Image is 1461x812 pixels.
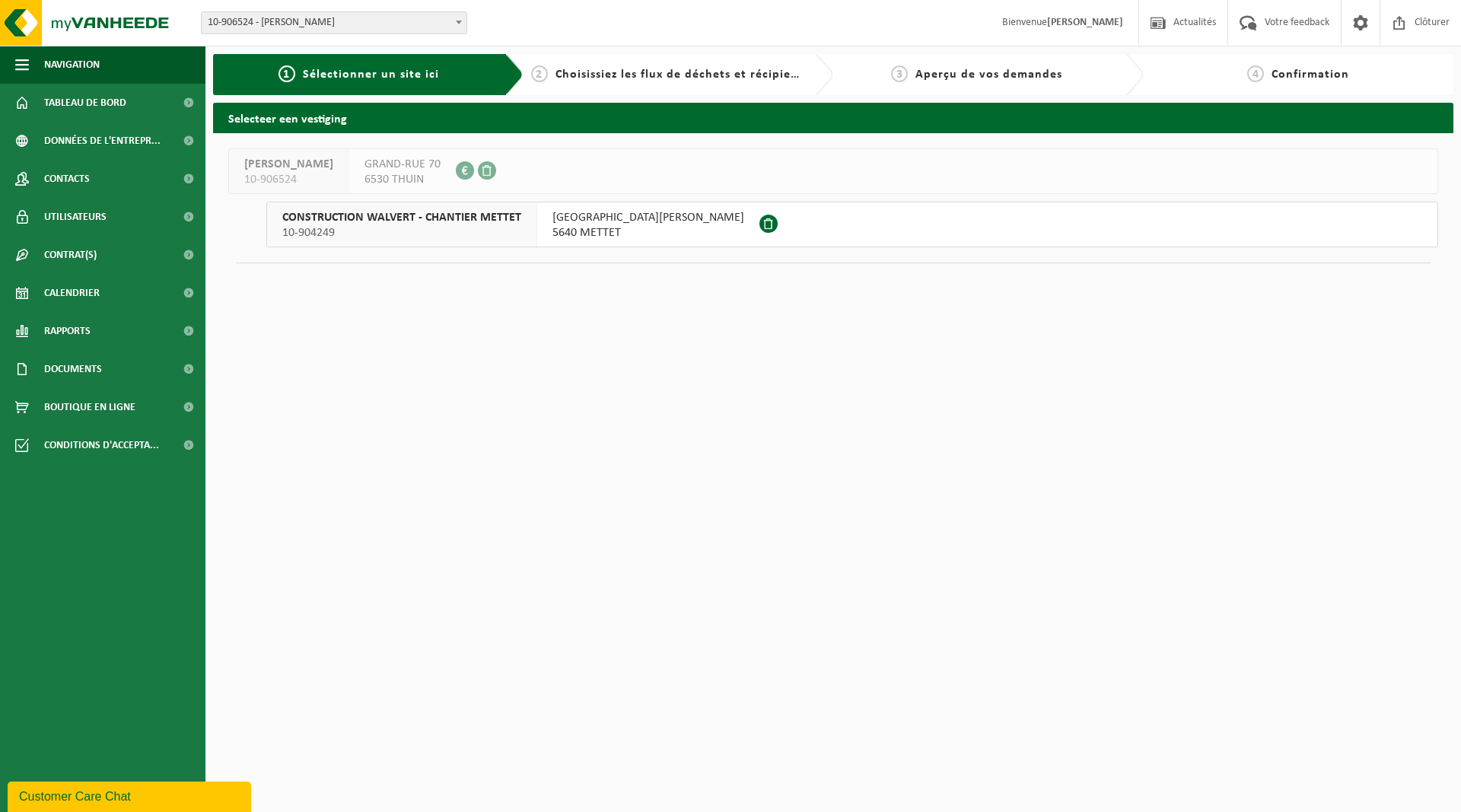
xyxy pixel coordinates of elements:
[44,84,126,122] span: Tableau de bord
[244,157,333,172] span: [PERSON_NAME]
[915,68,1062,81] span: Aperçu de vos demandes
[244,172,333,187] span: 10-906524
[44,46,100,84] span: Navigation
[1247,65,1264,82] span: 4
[44,350,102,388] span: Documents
[202,12,466,33] span: 10-906524 - WALVERT METTET SRL - THUIN
[44,122,161,160] span: Données de l'entrepr...
[552,210,744,225] span: [GEOGRAPHIC_DATA][PERSON_NAME]
[201,11,467,34] span: 10-906524 - WALVERT METTET SRL - THUIN
[555,68,809,81] span: Choisissiez les flux de déchets et récipients
[44,312,91,350] span: Rapports
[282,210,521,225] span: CONSTRUCTION WALVERT - CHANTIER METTET
[531,65,548,82] span: 2
[1272,68,1349,81] span: Confirmation
[1047,17,1123,28] strong: [PERSON_NAME]
[44,426,159,464] span: Conditions d'accepta...
[282,225,521,240] span: 10-904249
[44,388,135,426] span: Boutique en ligne
[44,160,90,198] span: Contacts
[8,779,254,812] iframe: chat widget
[364,172,441,187] span: 6530 THUIN
[44,198,107,236] span: Utilisateurs
[44,236,97,274] span: Contrat(s)
[44,274,100,312] span: Calendrier
[364,157,441,172] span: GRAND-RUE 70
[279,65,295,82] span: 1
[891,65,908,82] span: 3
[213,103,1453,132] h2: Selecteer een vestiging
[303,68,439,81] span: Sélectionner un site ici
[266,202,1438,247] button: CONSTRUCTION WALVERT - CHANTIER METTET 10-904249 [GEOGRAPHIC_DATA][PERSON_NAME]5640 METTET
[552,225,744,240] span: 5640 METTET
